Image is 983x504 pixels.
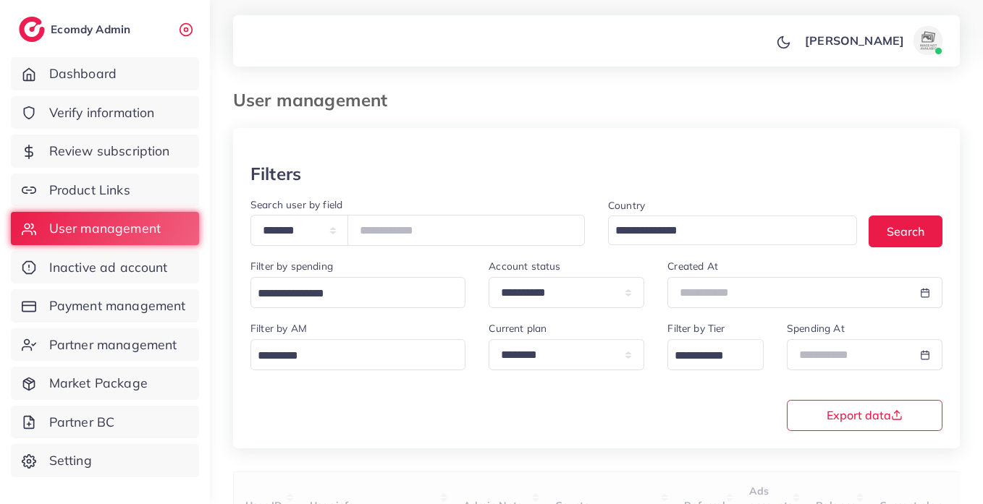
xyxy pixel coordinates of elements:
[253,345,447,367] input: Search for option
[787,321,845,336] label: Spending At
[667,339,764,370] div: Search for option
[49,103,155,122] span: Verify information
[11,57,199,90] a: Dashboard
[253,283,447,305] input: Search for option
[49,142,170,161] span: Review subscription
[49,374,148,393] span: Market Package
[797,26,948,55] a: [PERSON_NAME]avatar
[914,26,942,55] img: avatar
[11,367,199,400] a: Market Package
[489,321,547,336] label: Current plan
[49,219,161,238] span: User management
[250,163,301,184] h3: Filters
[19,17,45,42] img: logo
[250,259,333,273] label: Filter by spending
[250,321,307,336] label: Filter by AM
[805,32,904,49] p: [PERSON_NAME]
[667,259,718,273] label: Created At
[19,17,134,42] a: logoEcomdy Admin
[11,406,199,439] a: Partner BC
[869,215,942,247] button: Search
[11,134,199,168] a: Review subscription
[11,174,199,207] a: Product Links
[608,198,645,213] label: Country
[610,220,838,242] input: Search for option
[250,339,465,370] div: Search for option
[250,197,342,212] label: Search user by field
[11,96,199,129] a: Verify information
[11,251,199,284] a: Inactive ad account
[608,215,857,245] div: Search for option
[49,413,115,432] span: Partner BC
[787,400,942,431] button: Export data
[11,328,199,362] a: Partner management
[233,90,399,111] h3: User management
[49,296,186,315] span: Payment management
[49,181,130,200] span: Product Links
[49,258,168,277] span: Inactive ad account
[49,451,92,470] span: Setting
[827,409,903,421] span: Export data
[11,444,199,477] a: Setting
[670,345,745,367] input: Search for option
[49,64,117,83] span: Dashboard
[11,212,199,245] a: User management
[489,259,560,273] label: Account status
[250,277,465,308] div: Search for option
[49,336,177,354] span: Partner management
[11,289,199,323] a: Payment management
[667,321,725,336] label: Filter by Tier
[51,22,134,36] h2: Ecomdy Admin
